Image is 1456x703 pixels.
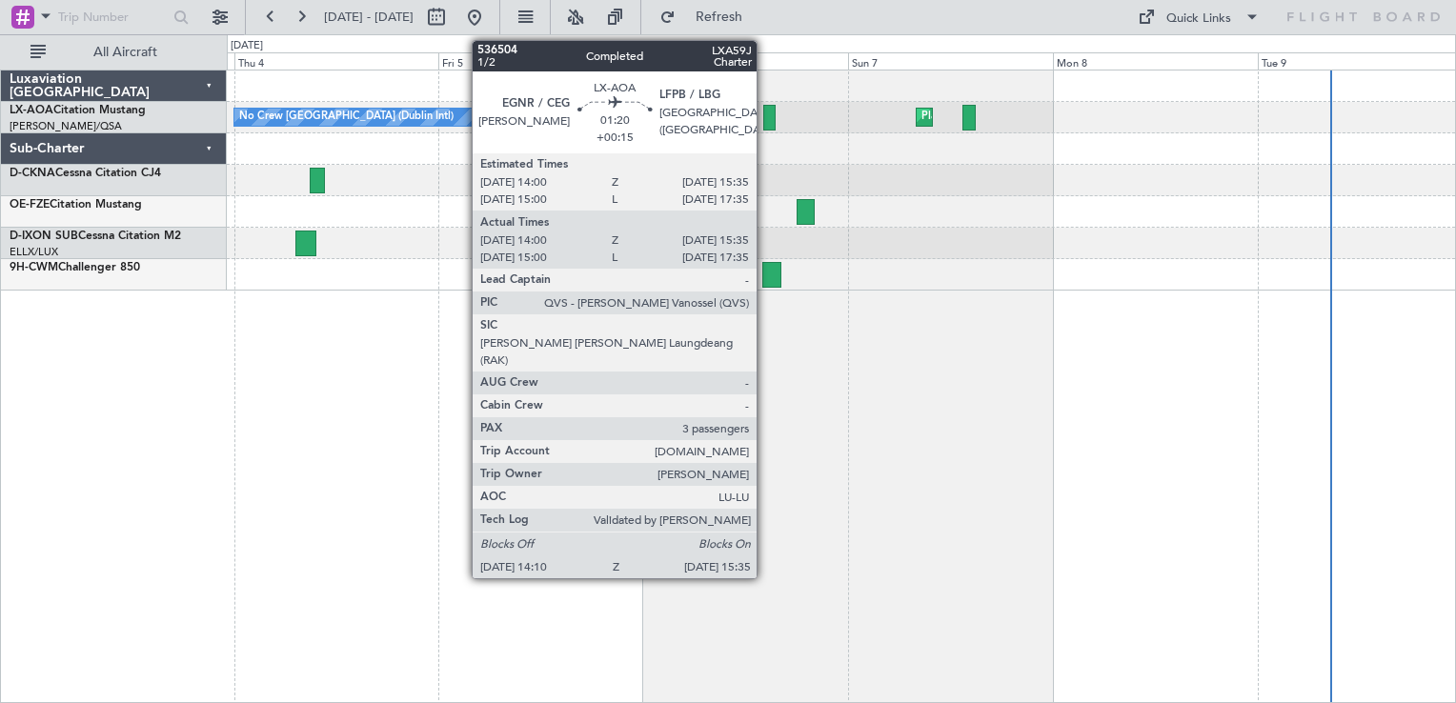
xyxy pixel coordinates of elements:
[21,37,207,68] button: All Aircraft
[234,52,439,70] div: Thu 4
[10,262,140,273] a: 9H-CWMChallenger 850
[10,199,142,211] a: OE-FZECitation Mustang
[643,52,848,70] div: Sat 6
[679,10,759,24] span: Refresh
[10,262,58,273] span: 9H-CWM
[438,52,643,70] div: Fri 5
[50,46,201,59] span: All Aircraft
[10,105,53,116] span: LX-AOA
[10,168,161,179] a: D-CKNACessna Citation CJ4
[1166,10,1231,29] div: Quick Links
[10,105,146,116] a: LX-AOACitation Mustang
[231,38,263,54] div: [DATE]
[1053,52,1258,70] div: Mon 8
[10,168,55,179] span: D-CKNA
[848,52,1053,70] div: Sun 7
[10,199,50,211] span: OE-FZE
[921,103,1222,131] div: Planned Maint [GEOGRAPHIC_DATA] ([GEOGRAPHIC_DATA])
[651,2,765,32] button: Refresh
[10,231,78,242] span: D-IXON SUB
[324,9,414,26] span: [DATE] - [DATE]
[10,231,181,242] a: D-IXON SUBCessna Citation M2
[239,103,454,131] div: No Crew [GEOGRAPHIC_DATA] (Dublin Intl)
[10,245,58,259] a: ELLX/LUX
[58,3,168,31] input: Trip Number
[1128,2,1269,32] button: Quick Links
[10,119,122,133] a: [PERSON_NAME]/QSA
